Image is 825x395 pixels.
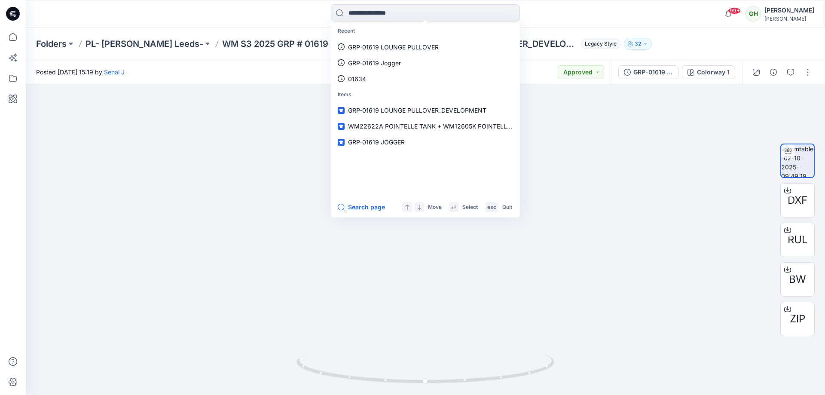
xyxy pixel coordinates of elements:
span: WM22622A POINTELLE TANK + WM12605K POINTELLE SHORT -w- PICOT_COLORWAY [348,122,601,130]
p: 32 [635,39,641,49]
div: [PERSON_NAME] [764,5,814,15]
a: WM22622A POINTELLE TANK + WM12605K POINTELLE SHORT -w- PICOT_COLORWAY [333,118,518,134]
div: GH [746,6,761,21]
button: GRP-01619 LOUNGE PULLOVER_DEVELOPMENT [618,65,678,79]
p: GRP-01619 Jogger [348,58,401,67]
a: GRP-01619 JOGGER [333,134,518,150]
div: GRP-01619 LOUNGE PULLOVER_DEVELOPMENT [633,67,673,77]
p: Recent [333,23,518,39]
p: Items [333,87,518,103]
a: GRP-01619 LOUNGE PULLOVER_DEVELOPMENT [333,102,518,118]
p: Quit [502,203,512,212]
a: GRP-01619 LOUNGE PULLOVER [333,39,518,55]
span: ZIP [790,311,805,327]
button: Colorway 1 [682,65,735,79]
span: DXF [788,193,807,208]
p: 01634 [348,74,366,83]
span: BW [789,272,806,287]
button: Search page [338,202,385,212]
p: GRP-01619 LOUNGE PULLOVER [348,43,439,52]
p: Select [462,203,478,212]
span: GRP-01619 JOGGER [348,138,405,146]
a: Senal J [104,68,125,76]
button: Details [767,65,780,79]
button: Legacy Style [577,38,620,50]
span: Legacy Style [581,39,620,49]
div: Colorway 1 [697,67,730,77]
p: esc [487,203,496,212]
span: GRP-01619 LOUNGE PULLOVER_DEVELOPMENT [348,107,486,114]
span: 99+ [728,7,741,14]
span: Posted [DATE] 15:19 by [36,67,125,77]
a: 01634 [333,71,518,87]
img: turntable-02-10-2025-09:49:19 [781,144,814,177]
p: Move [428,203,442,212]
div: [PERSON_NAME] [764,15,814,22]
a: Folders [36,38,67,50]
span: RUL [788,232,808,248]
button: 32 [624,38,652,50]
a: GRP-01619 Jogger [333,55,518,71]
a: WM S3 2025 GRP # 01619 WTC [DATE] [222,38,381,50]
a: PL- [PERSON_NAME] Leeds- [86,38,203,50]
